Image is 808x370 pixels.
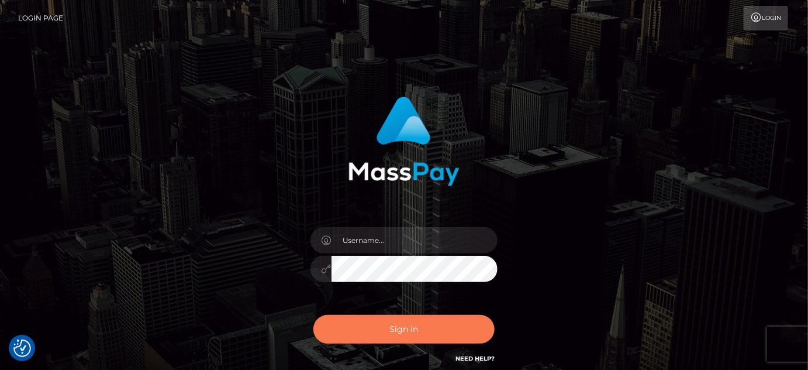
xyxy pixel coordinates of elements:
a: Login [744,6,788,30]
input: Username... [332,227,498,253]
button: Consent Preferences [13,340,31,357]
img: Revisit consent button [13,340,31,357]
a: Need Help? [455,355,495,362]
button: Sign in [313,315,495,344]
img: MassPay Login [348,97,460,186]
a: Login Page [18,6,63,30]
